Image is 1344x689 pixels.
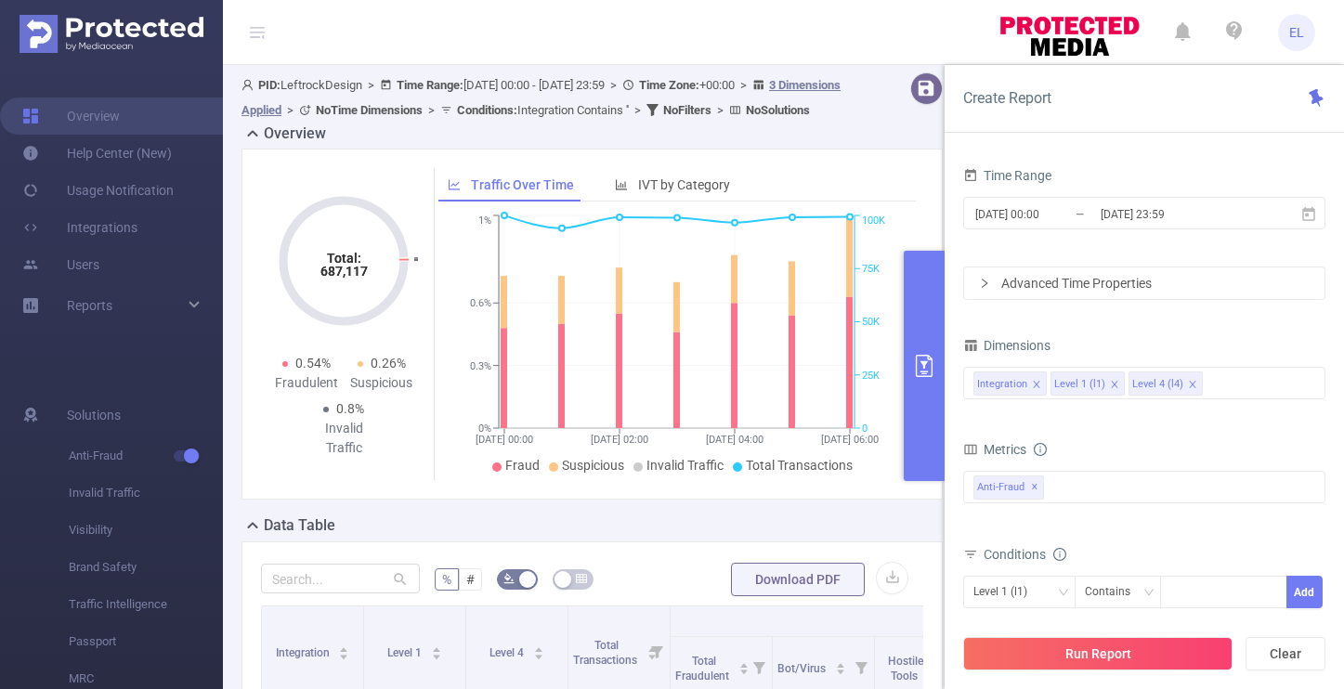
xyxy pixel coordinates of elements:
[470,297,491,309] tspan: 0.6%
[777,662,829,675] span: Bot/Virus
[69,512,223,549] span: Visibility
[503,573,515,584] i: icon: bg-colors
[320,264,368,279] tspan: 687,117
[295,356,331,370] span: 0.54%
[573,639,640,667] span: Total Transactions
[1246,637,1325,670] button: Clear
[979,278,990,289] i: icon: right
[1085,577,1143,607] div: Contains
[533,652,543,657] i: icon: caret-down
[977,372,1027,396] div: Integration
[1034,443,1047,456] i: icon: info-circle
[22,209,137,246] a: Integrations
[973,475,1044,500] span: Anti-Fraud
[316,103,423,117] b: No Time Dimensions
[67,298,112,313] span: Reports
[431,644,442,656] div: Sort
[706,434,763,446] tspan: [DATE] 04:00
[646,458,724,473] span: Invalid Traffic
[1054,372,1105,396] div: Level 1 (l1)
[888,655,923,682] span: Hostile Tools
[835,660,845,666] i: icon: caret-up
[457,103,629,117] span: Integration Contains ''
[963,168,1051,183] span: Time Range
[276,646,333,659] span: Integration
[307,419,382,458] div: Invalid Traffic
[448,178,461,191] i: icon: line-chart
[862,263,880,275] tspan: 75K
[1032,380,1041,391] i: icon: close
[431,652,441,657] i: icon: caret-down
[387,646,424,659] span: Level 1
[973,577,1040,607] div: Level 1 (l1)
[746,458,853,473] span: Total Transactions
[67,287,112,324] a: Reports
[605,78,622,92] span: >
[963,442,1026,457] span: Metrics
[1099,201,1249,227] input: End date
[457,103,517,117] b: Conditions :
[268,373,344,393] div: Fraudulent
[327,251,361,266] tspan: Total:
[639,78,699,92] b: Time Zone:
[69,437,223,474] span: Anti-Fraud
[241,78,841,117] span: LeftrockDesign [DATE] 00:00 - [DATE] 23:59 +00:00
[371,356,406,370] span: 0.26%
[973,371,1047,396] li: Integration
[1058,587,1069,600] i: icon: down
[1143,587,1155,600] i: icon: down
[963,89,1051,107] span: Create Report
[69,623,223,660] span: Passport
[1053,548,1066,561] i: icon: info-circle
[1050,371,1125,396] li: Level 1 (l1)
[339,652,349,657] i: icon: caret-down
[663,103,711,117] b: No Filters
[476,434,533,446] tspan: [DATE] 00:00
[576,573,587,584] i: icon: table
[731,563,865,596] button: Download PDF
[963,338,1050,353] span: Dimensions
[862,317,880,329] tspan: 50K
[470,360,491,372] tspan: 0.3%
[338,644,349,656] div: Sort
[471,177,574,192] span: Traffic Over Time
[20,15,203,53] img: Protected Media
[505,458,540,473] span: Fraud
[478,215,491,227] tspan: 1%
[533,644,544,656] div: Sort
[746,103,810,117] b: No Solutions
[591,434,648,446] tspan: [DATE] 02:00
[615,178,628,191] i: icon: bar-chart
[835,667,845,672] i: icon: caret-down
[478,422,491,435] tspan: 0%
[22,172,174,209] a: Usage Notification
[973,201,1124,227] input: Start date
[963,637,1233,670] button: Run Report
[735,78,752,92] span: >
[69,586,223,623] span: Traffic Intelligence
[1286,576,1323,608] button: Add
[675,655,732,682] span: Total Fraudulent
[466,572,475,587] span: #
[69,549,223,586] span: Brand Safety
[261,564,420,593] input: Search...
[431,644,441,650] i: icon: caret-up
[1132,372,1183,396] div: Level 4 (l4)
[629,103,646,117] span: >
[264,123,326,145] h2: Overview
[1129,371,1203,396] li: Level 4 (l4)
[344,373,419,393] div: Suspicious
[711,103,729,117] span: >
[241,79,258,91] i: icon: user
[984,547,1066,562] span: Conditions
[442,572,451,587] span: %
[1188,380,1197,391] i: icon: close
[738,660,749,666] i: icon: caret-up
[1110,380,1119,391] i: icon: close
[738,660,750,671] div: Sort
[264,514,335,537] h2: Data Table
[423,103,440,117] span: >
[22,246,99,283] a: Users
[638,177,730,192] span: IVT by Category
[22,97,120,135] a: Overview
